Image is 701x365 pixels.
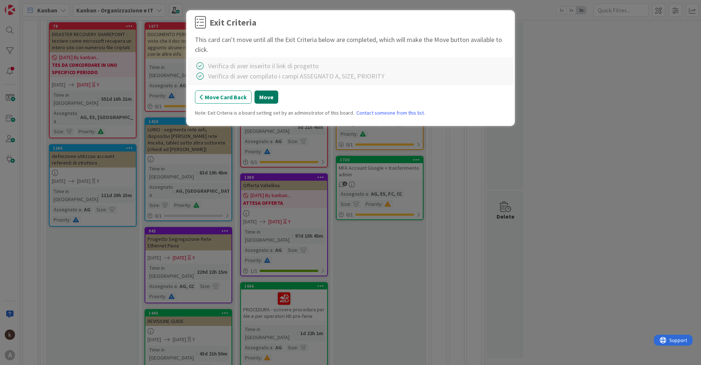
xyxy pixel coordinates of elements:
[254,91,278,104] button: Move
[208,61,319,71] div: Verifica di aver inserito il link di progetto
[208,71,384,81] div: Verifica di aver compilato i campi ASSEGNATO A, SIZE, PRIORITY
[210,16,256,29] div: Exit Criteria
[15,1,33,10] span: Support
[195,91,252,104] button: Move Card Back
[356,109,425,117] a: Contact someone from this list.
[195,109,506,117] div: Note: Exit Criteria is a board setting set by an administrator of this board.
[195,35,506,54] div: This card can't move until all the Exit Criteria below are completed, which will make the Move bu...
